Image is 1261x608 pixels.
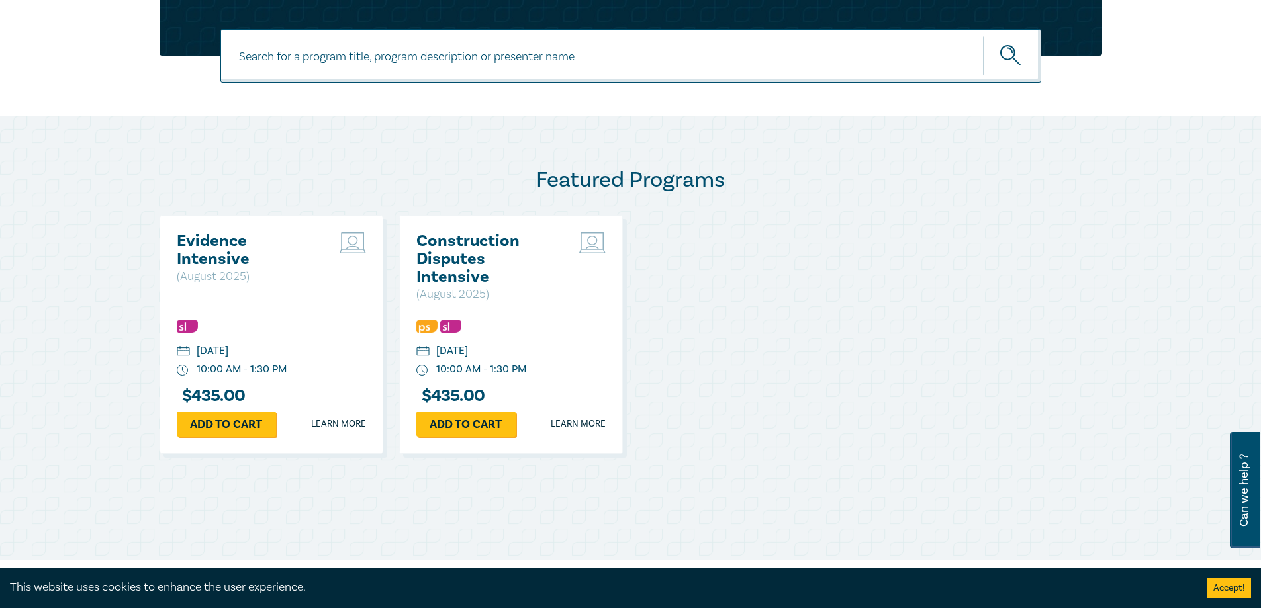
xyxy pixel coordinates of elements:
[160,167,1102,193] h2: Featured Programs
[436,362,526,377] div: 10:00 AM - 1:30 PM
[436,343,468,359] div: [DATE]
[10,579,1187,596] div: This website uses cookies to enhance the user experience.
[177,320,198,333] img: Substantive Law
[220,29,1041,83] input: Search for a program title, program description or presenter name
[416,387,485,405] h3: $ 435.00
[177,268,319,285] p: ( August 2025 )
[340,232,366,253] img: Live Stream
[440,320,461,333] img: Substantive Law
[197,343,228,359] div: [DATE]
[177,387,246,405] h3: $ 435.00
[197,362,287,377] div: 10:00 AM - 1:30 PM
[416,286,559,303] p: ( August 2025 )
[416,412,516,437] a: Add to cart
[551,417,606,431] a: Learn more
[1238,440,1250,541] span: Can we help ?
[416,320,438,333] img: Professional Skills
[311,417,366,431] a: Learn more
[177,232,319,268] a: Evidence Intensive
[416,346,430,358] img: calendar
[177,365,189,376] img: watch
[177,346,190,358] img: calendar
[1207,578,1251,598] button: Accept cookies
[416,232,559,286] a: Construction Disputes Intensive
[416,365,428,376] img: watch
[579,232,606,253] img: Live Stream
[177,412,276,437] a: Add to cart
